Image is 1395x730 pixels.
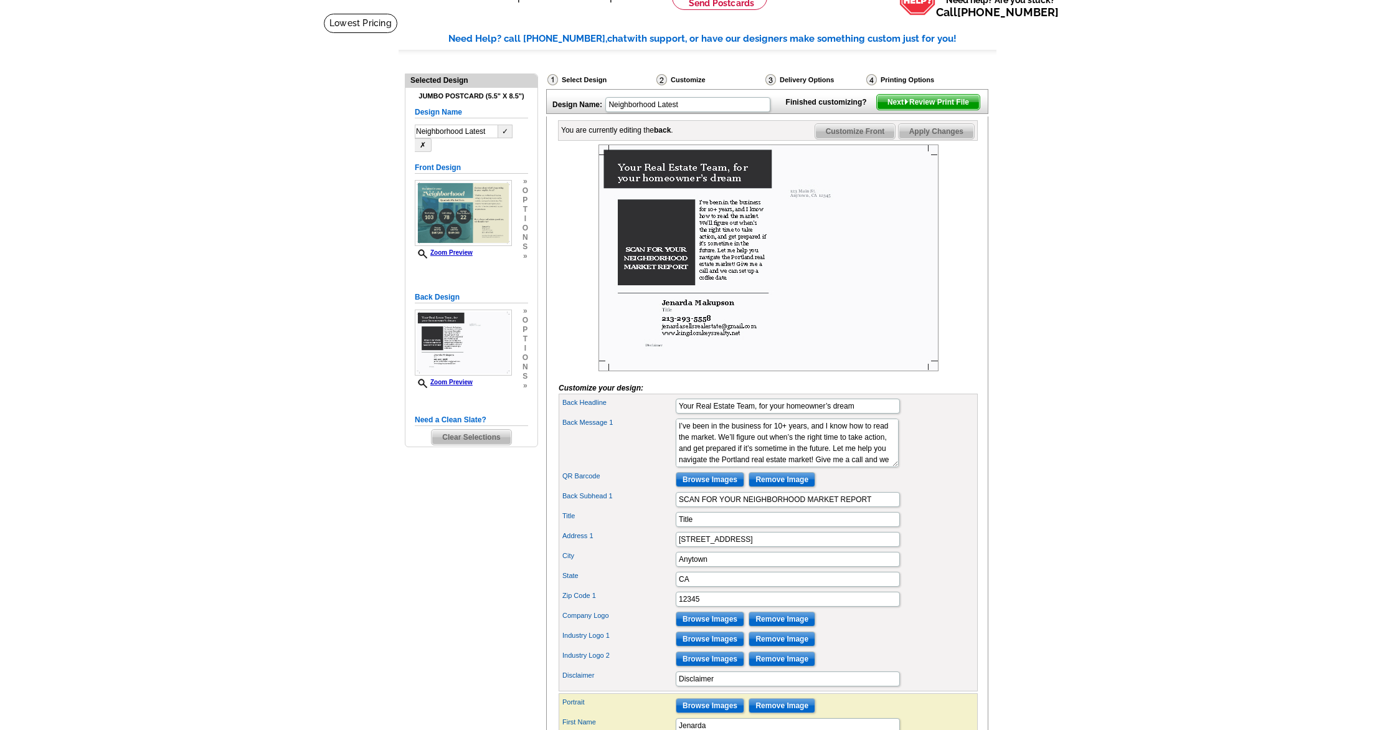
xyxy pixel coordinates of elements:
[415,92,528,100] h4: Jumbo Postcard (5.5" x 8.5")
[523,186,528,196] span: o
[676,612,744,627] input: Browse Images
[546,73,655,89] div: Select Design
[749,698,815,713] input: Remove Image
[523,214,528,224] span: i
[523,177,528,186] span: »
[904,99,909,105] img: button-next-arrow-white.png
[562,590,674,601] label: Zip Code 1
[523,306,528,316] span: »
[523,363,528,372] span: n
[523,233,528,242] span: n
[405,74,537,86] div: Selected Design
[523,334,528,344] span: t
[676,632,744,647] input: Browse Images
[523,325,528,334] span: p
[562,717,674,728] label: First Name
[676,472,744,487] input: Browse Images
[562,571,674,581] label: State
[552,100,602,109] strong: Design Name:
[523,316,528,325] span: o
[562,417,674,428] label: Back Message 1
[415,180,512,246] img: Z18887890_00001_1.jpg
[523,196,528,205] span: p
[598,145,939,371] img: Z18887890_00001_2.jpg
[676,652,744,666] input: Browse Images
[764,73,865,86] div: Delivery Options
[523,372,528,381] span: s
[415,107,528,118] h5: Design Name
[749,472,815,487] input: Remove Image
[523,252,528,261] span: »
[498,125,513,138] button: ✓
[815,124,896,139] span: Customize Front
[562,511,674,521] label: Title
[559,384,643,392] i: Customize your design:
[877,95,980,110] span: Next Review Print File
[749,632,815,647] input: Remove Image
[415,249,473,256] a: Zoom Preview
[786,98,874,107] strong: Finished customizing?
[523,224,528,233] span: o
[562,697,674,708] label: Portrait
[899,124,974,139] span: Apply Changes
[765,74,776,85] img: Delivery Options
[415,379,473,386] a: Zoom Preview
[562,670,674,681] label: Disclaimer
[448,32,996,46] div: Need Help? call [PHONE_NUMBER], with support, or have our designers make something custom just fo...
[749,612,815,627] input: Remove Image
[607,33,627,44] span: chat
[523,353,528,363] span: o
[656,74,667,85] img: Customize
[415,414,528,426] h5: Need a Clean Slate?
[749,652,815,666] input: Remove Image
[936,6,1059,19] span: Call
[562,551,674,561] label: City
[415,310,512,376] img: Z18887890_00001_2.jpg
[547,74,558,85] img: Select Design
[957,6,1059,19] a: [PHONE_NUMBER]
[866,74,877,85] img: Printing Options & Summary
[415,292,528,303] h5: Back Design
[432,430,511,445] span: Clear Selections
[562,610,674,621] label: Company Logo
[523,381,528,391] span: »
[415,138,432,152] button: ✗
[561,125,673,136] div: You are currently editing the .
[523,344,528,353] span: i
[562,471,674,481] label: QR Barcode
[562,630,674,641] label: Industry Logo 1
[676,698,744,713] input: Browse Images
[562,491,674,501] label: Back Subhead 1
[676,419,899,467] textarea: I’ve been in the business for 10+ years, and I know how to read the market. We’ll figure out when...
[562,650,674,661] label: Industry Logo 2
[523,242,528,252] span: s
[655,73,764,89] div: Customize
[415,162,528,174] h5: Front Design
[654,126,671,135] b: back
[1146,440,1395,730] iframe: LiveChat chat widget
[865,73,976,86] div: Printing Options
[562,397,674,408] label: Back Headline
[523,205,528,214] span: t
[562,531,674,541] label: Address 1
